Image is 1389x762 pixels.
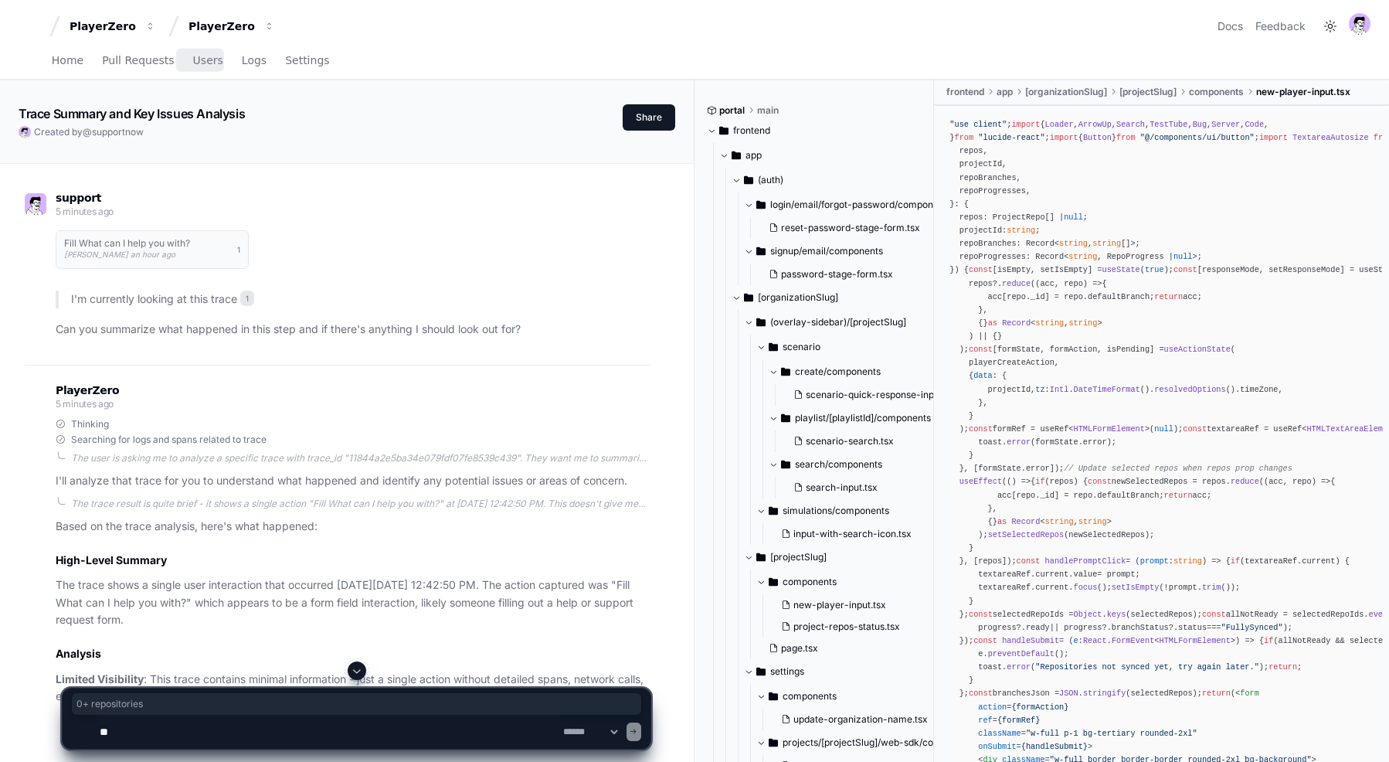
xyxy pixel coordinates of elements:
span: null [1173,252,1193,261]
span: HTMLFormElement [1074,424,1145,434]
span: prompt [1140,556,1169,566]
button: components [756,570,959,594]
svg: Directory [756,313,766,332]
span: current [1035,570,1068,579]
button: Share [623,104,675,131]
span: Created by [34,126,144,138]
span: handleSubmit [1002,636,1059,645]
img: avatar [1349,13,1370,35]
span: acc, repo [1268,477,1311,486]
span: project-repos-status.tsx [793,621,900,633]
button: login/email/forgot-password/components [744,192,952,217]
span: React [1083,636,1107,645]
span: Server [1211,120,1240,129]
span: as [997,517,1007,526]
span: const [973,636,997,645]
span: main [757,104,779,117]
button: page.tsx [762,638,950,659]
span: Pull Requests [102,56,174,65]
span: from [1116,133,1136,142]
button: [organizationSlug] [732,285,947,310]
h2: Analysis [56,646,650,662]
span: app [745,149,762,162]
span: Users [193,56,223,65]
a: Users [193,43,223,79]
span: ready [1026,623,1050,632]
button: project-repos-status.tsx [775,616,950,638]
span: const [1173,265,1197,274]
button: scenario [756,335,967,359]
span: Settings [285,56,329,65]
svg: Directory [744,171,753,189]
button: scenario-search.tsx [787,430,958,452]
button: settings [744,659,959,684]
span: _id [1040,491,1054,500]
span: Thinking [71,418,109,430]
span: Searching for logs and spans related to trace [71,434,267,446]
span: tz [1035,385,1044,394]
span: 0+ repositories [76,698,637,710]
span: value [1074,570,1098,579]
span: const [1202,610,1226,619]
span: branchStatus [1112,623,1169,632]
app-text-character-animate: Trace Summary and Key Issues Analysis [19,106,245,121]
svg: Directory [719,121,728,140]
span: const [1183,424,1207,434]
span: timeZone [1240,385,1278,394]
span: string [1068,318,1097,328]
span: defaultBranch [1097,491,1159,500]
span: current [1035,583,1068,592]
span: portal [719,104,745,117]
span: useState [1102,265,1140,274]
span: const [1017,556,1041,566]
span: [organizationSlug] [758,291,838,304]
span: const [969,265,993,274]
img: avatar [25,193,46,215]
span: const [969,610,993,619]
span: error [1026,464,1050,473]
span: keys [1107,610,1126,619]
span: TextareaAutosize [1292,133,1369,142]
span: Search [1116,120,1145,129]
span: app [997,86,1013,98]
svg: Directory [744,288,753,307]
span: search-input.tsx [806,481,878,494]
span: signup/email/components [770,245,883,257]
span: if [1231,556,1240,566]
span: import [1050,133,1078,142]
span: error [1083,437,1107,447]
span: string [1078,517,1107,526]
span: handlePromptClick [1045,556,1126,566]
div: The trace result is quite brief - it shows a single action "Fill What can I help you with?" at [D... [71,498,650,510]
svg: Directory [756,548,766,566]
svg: Directory [756,196,766,214]
span: Home [52,56,83,65]
span: now [125,126,144,138]
a: Settings [285,43,329,79]
span: const [969,424,993,434]
span: string [1059,239,1088,248]
h1: Fill What can I help you with? [64,239,190,248]
span: focus [1074,583,1098,592]
h2: High-Level Summary [56,553,650,568]
button: playlist/[playlistId]/components [769,406,967,430]
span: string [1035,318,1064,328]
span: Loader [1045,120,1074,129]
button: [projectSlug] [744,545,959,570]
span: string [1173,556,1202,566]
span: reduce [1002,279,1031,288]
span: 5 minutes ago [56,398,114,410]
span: Intl [1050,385,1069,394]
button: Fill What can I help you with?[PERSON_NAME] an hour ago1 [56,230,249,269]
span: frontend [733,124,770,137]
span: : [1140,556,1202,566]
button: (overlay-sidebar)/[projectSlug] [744,310,959,335]
svg: Directory [769,502,778,520]
button: input-with-search-icon.tsx [775,523,958,545]
span: components [1189,86,1244,98]
span: login/email/forgot-password/components [770,199,952,211]
iframe: Open customer support [1340,711,1381,753]
span: return [1164,491,1193,500]
p: I'm currently looking at this trace [71,291,650,308]
span: input-with-search-icon.tsx [793,528,912,540]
